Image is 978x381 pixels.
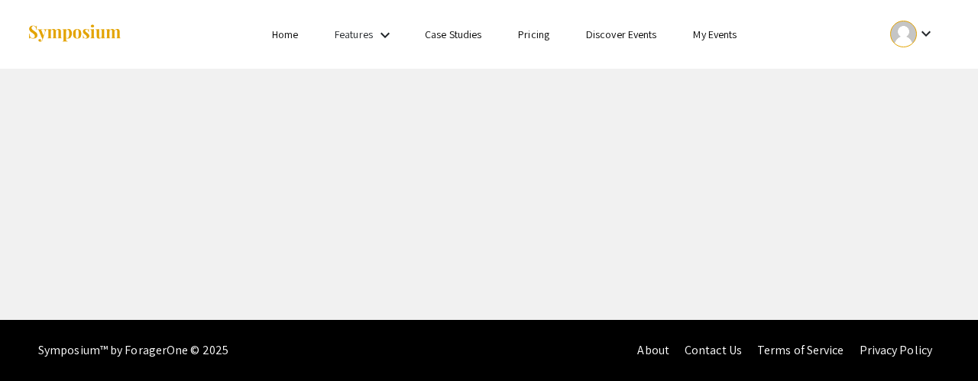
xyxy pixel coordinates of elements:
a: My Events [693,27,737,41]
mat-icon: Expand account dropdown [917,24,935,43]
mat-icon: Expand Features list [376,26,394,44]
a: Features [335,27,373,41]
a: About [637,342,669,358]
button: Expand account dropdown [874,17,951,51]
iframe: Chat [913,312,967,370]
a: Pricing [518,27,549,41]
a: Privacy Policy [860,342,932,358]
a: Case Studies [425,27,481,41]
a: Home [272,27,298,41]
a: Terms of Service [757,342,844,358]
div: Symposium™ by ForagerOne © 2025 [38,320,228,381]
a: Discover Events [586,27,657,41]
img: Symposium by ForagerOne [27,24,122,44]
a: Contact Us [685,342,742,358]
